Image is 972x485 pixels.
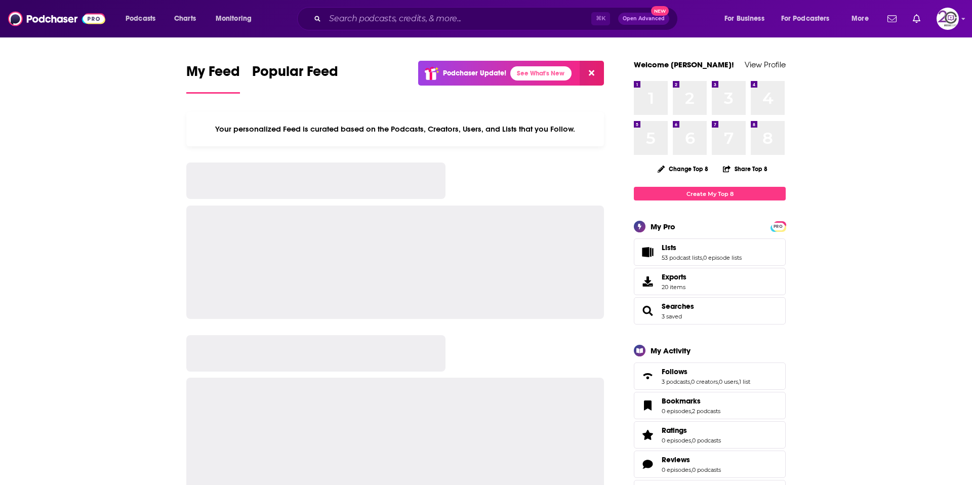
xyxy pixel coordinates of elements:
[651,222,675,231] div: My Pro
[844,11,881,27] button: open menu
[443,69,506,77] p: Podchaser Update!
[738,378,739,385] span: ,
[174,12,196,26] span: Charts
[691,437,692,444] span: ,
[937,8,959,30] span: Logged in as kvolz
[634,297,786,325] span: Searches
[510,66,572,80] a: See What's New
[691,408,692,415] span: ,
[186,63,240,94] a: My Feed
[634,362,786,390] span: Follows
[637,274,658,289] span: Exports
[662,243,742,252] a: Lists
[634,187,786,200] a: Create My Top 8
[662,466,691,473] a: 0 episodes
[591,12,610,25] span: ⌘ K
[662,455,721,464] a: Reviews
[722,159,768,179] button: Share Top 8
[662,437,691,444] a: 0 episodes
[634,268,786,295] a: Exports
[662,426,687,435] span: Ratings
[662,378,690,385] a: 3 podcasts
[692,408,720,415] a: 2 podcasts
[692,437,721,444] a: 0 podcasts
[651,6,669,16] span: New
[623,16,665,21] span: Open Advanced
[662,284,686,291] span: 20 items
[745,60,786,69] a: View Profile
[692,466,721,473] a: 0 podcasts
[637,304,658,318] a: Searches
[637,457,658,471] a: Reviews
[703,254,742,261] a: 0 episode lists
[739,378,750,385] a: 1 list
[662,408,691,415] a: 0 episodes
[937,8,959,30] img: User Profile
[634,60,734,69] a: Welcome [PERSON_NAME]!
[775,11,844,27] button: open menu
[662,367,750,376] a: Follows
[852,12,869,26] span: More
[718,378,719,385] span: ,
[883,10,901,27] a: Show notifications dropdown
[618,13,669,25] button: Open AdvancedNew
[719,378,738,385] a: 0 users
[702,254,703,261] span: ,
[662,396,701,406] span: Bookmarks
[772,222,784,230] a: PRO
[662,243,676,252] span: Lists
[8,9,105,28] img: Podchaser - Follow, Share and Rate Podcasts
[662,396,720,406] a: Bookmarks
[118,11,169,27] button: open menu
[662,426,721,435] a: Ratings
[781,12,830,26] span: For Podcasters
[662,272,686,281] span: Exports
[216,12,252,26] span: Monitoring
[186,112,604,146] div: Your personalized Feed is curated based on the Podcasts, Creators, Users, and Lists that you Follow.
[662,313,682,320] a: 3 saved
[662,254,702,261] a: 53 podcast lists
[662,367,687,376] span: Follows
[637,428,658,442] a: Ratings
[634,451,786,478] span: Reviews
[126,12,155,26] span: Podcasts
[252,63,338,86] span: Popular Feed
[634,421,786,449] span: Ratings
[717,11,777,27] button: open menu
[691,378,718,385] a: 0 creators
[724,12,764,26] span: For Business
[909,10,924,27] a: Show notifications dropdown
[186,63,240,86] span: My Feed
[252,63,338,94] a: Popular Feed
[637,369,658,383] a: Follows
[637,398,658,413] a: Bookmarks
[634,392,786,419] span: Bookmarks
[637,245,658,259] a: Lists
[662,455,690,464] span: Reviews
[325,11,591,27] input: Search podcasts, credits, & more...
[307,7,687,30] div: Search podcasts, credits, & more...
[634,238,786,266] span: Lists
[662,302,694,311] a: Searches
[691,466,692,473] span: ,
[690,378,691,385] span: ,
[651,346,691,355] div: My Activity
[652,163,714,175] button: Change Top 8
[168,11,202,27] a: Charts
[209,11,265,27] button: open menu
[772,223,784,230] span: PRO
[937,8,959,30] button: Show profile menu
